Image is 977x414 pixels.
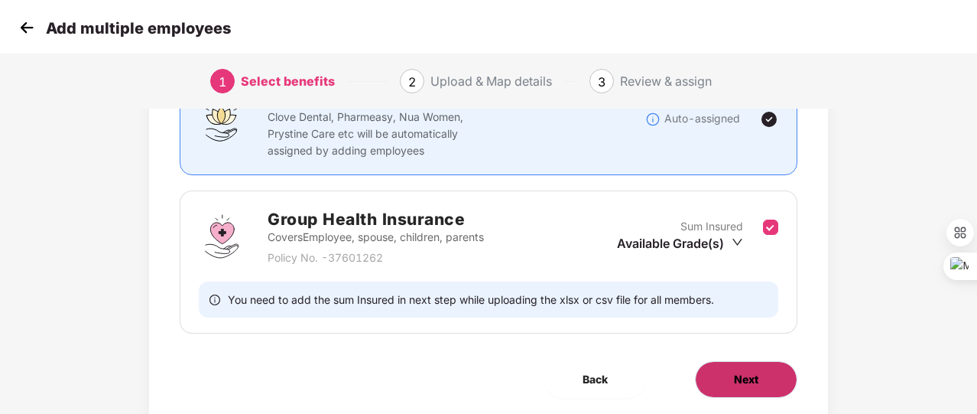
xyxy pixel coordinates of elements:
[268,109,494,159] p: Clove Dental, Pharmeasy, Nua Women, Prystine Care etc will be automatically assigned by adding em...
[664,110,740,127] p: Auto-assigned
[268,249,484,266] p: Policy No. - 37601262
[544,361,646,398] button: Back
[732,236,743,248] span: down
[209,292,220,307] span: info-circle
[268,207,484,232] h2: Group Health Insurance
[219,74,226,90] span: 1
[734,371,758,388] span: Next
[199,96,245,142] img: svg+xml;base64,PHN2ZyBpZD0iQWZmaW5pdHlfQmVuZWZpdHMiIGRhdGEtbmFtZT0iQWZmaW5pdHkgQmVuZWZpdHMiIHhtbG...
[241,69,335,93] div: Select benefits
[583,371,608,388] span: Back
[199,214,245,259] img: svg+xml;base64,PHN2ZyBpZD0iR3JvdXBfSGVhbHRoX0luc3VyYW5jZSIgZGF0YS1uYW1lPSJHcm91cCBIZWFsdGggSW5zdX...
[617,235,743,252] div: Available Grade(s)
[228,292,714,307] span: You need to add the sum Insured in next step while uploading the xlsx or csv file for all members.
[598,74,605,90] span: 3
[15,16,38,39] img: svg+xml;base64,PHN2ZyB4bWxucz0iaHR0cDovL3d3dy53My5vcmcvMjAwMC9zdmciIHdpZHRoPSIzMCIgaGVpZ2h0PSIzMC...
[46,19,231,37] p: Add multiple employees
[695,361,797,398] button: Next
[430,69,552,93] div: Upload & Map details
[408,74,416,90] span: 2
[268,229,484,246] p: Covers Employee, spouse, children, parents
[645,112,661,127] img: svg+xml;base64,PHN2ZyBpZD0iSW5mb18tXzMyeDMyIiBkYXRhLW5hbWU9IkluZm8gLSAzMngzMiIgeG1sbnM9Imh0dHA6Ly...
[760,110,778,129] img: svg+xml;base64,PHN2ZyBpZD0iVGljay0yNHgyNCIgeG1sbnM9Imh0dHA6Ly93d3cudzMub3JnLzIwMDAvc3ZnIiB3aWR0aD...
[680,218,743,235] p: Sum Insured
[620,69,712,93] div: Review & assign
